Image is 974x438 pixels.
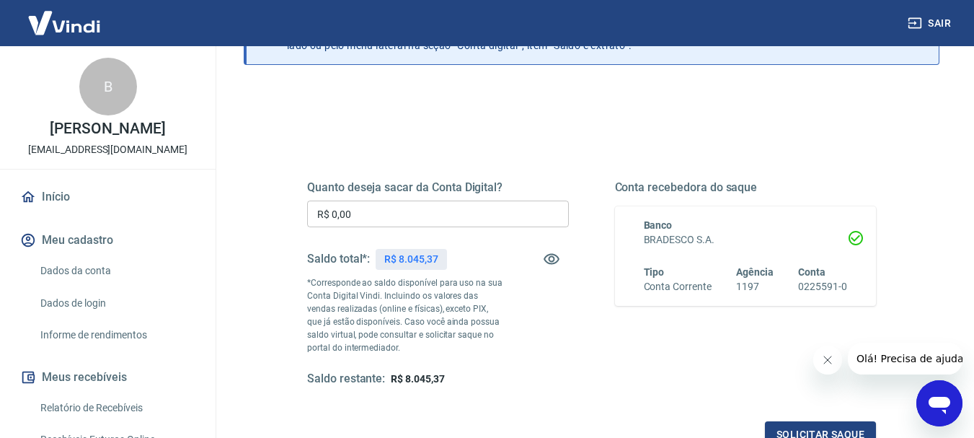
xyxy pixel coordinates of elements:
a: Dados de login [35,289,198,318]
h5: Saldo restante: [307,372,385,387]
h5: Saldo total*: [307,252,370,266]
a: Dados da conta [35,256,198,286]
button: Sair [905,10,957,37]
iframe: Fechar mensagem [813,346,842,375]
h6: 1197 [736,279,774,294]
h6: Conta Corrente [644,279,712,294]
h5: Quanto deseja sacar da Conta Digital? [307,180,569,195]
iframe: Mensagem da empresa [848,343,962,375]
h6: BRADESCO S.A. [644,232,848,248]
span: Agência [736,266,774,278]
span: Banco [644,219,673,231]
a: Informe de rendimentos [35,320,198,350]
button: Meu cadastro [17,224,198,256]
p: [EMAIL_ADDRESS][DOMAIN_NAME] [28,142,187,157]
div: B [79,58,137,115]
span: R$ 8.045,37 [391,373,444,385]
a: Relatório de Recebíveis [35,393,198,423]
p: [PERSON_NAME] [50,121,165,136]
p: R$ 8.045,37 [384,252,438,267]
h5: Conta recebedora do saque [615,180,877,195]
a: Início [17,181,198,213]
span: Conta [798,266,825,278]
span: Olá! Precisa de ajuda? [9,10,121,22]
iframe: Botão para abrir a janela de mensagens [916,380,962,426]
span: Tipo [644,266,665,278]
p: *Corresponde ao saldo disponível para uso na sua Conta Digital Vindi. Incluindo os valores das ve... [307,276,503,354]
h6: 0225591-0 [798,279,847,294]
img: Vindi [17,1,111,45]
button: Meus recebíveis [17,362,198,393]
